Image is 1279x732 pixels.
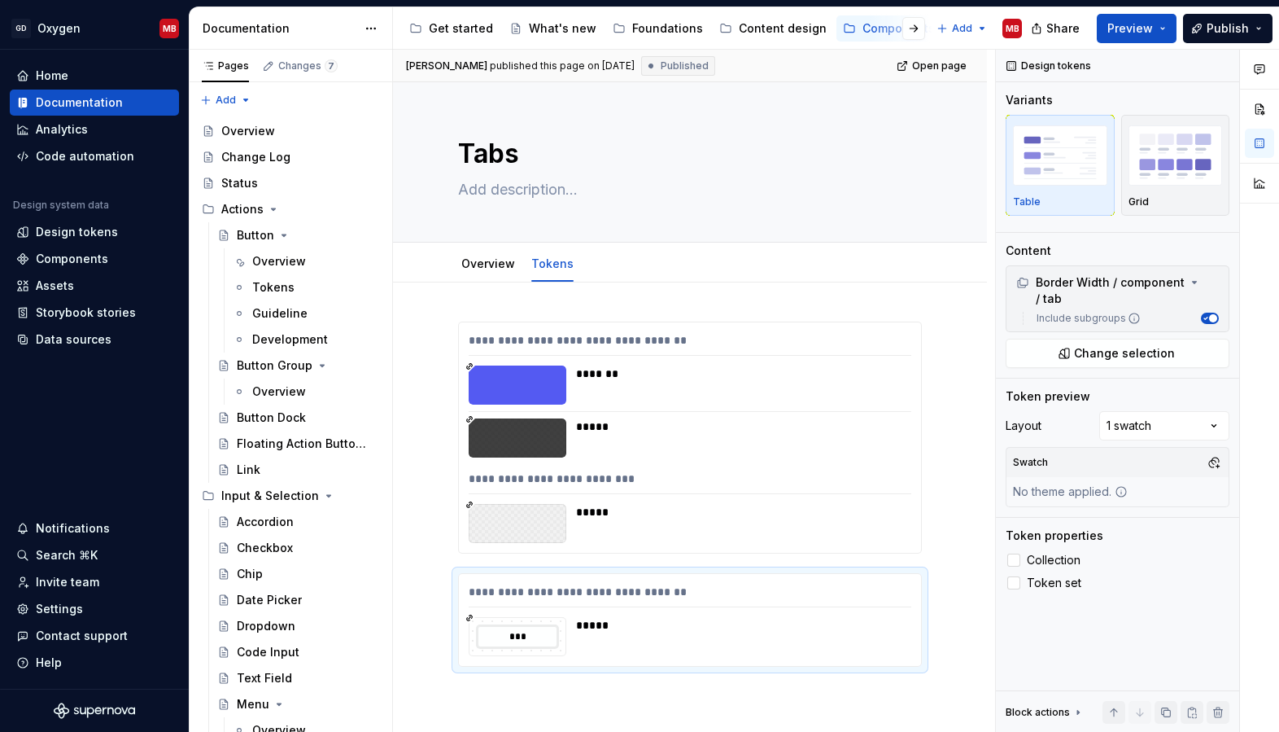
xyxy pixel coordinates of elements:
div: Data sources [36,331,111,348]
a: Dropdown [211,613,386,639]
button: Search ⌘K [10,542,179,568]
div: Input & Selection [221,488,319,504]
a: Chip [211,561,386,587]
a: Storybook stories [10,300,179,326]
a: Get started [403,15,500,42]
div: Oxygen [37,20,81,37]
span: Token set [1027,576,1081,590]
a: Overview [461,256,515,270]
div: Overview [455,246,522,280]
a: Menu [211,691,386,717]
a: Code automation [10,143,179,169]
button: Help [10,650,179,676]
div: Content design [739,20,827,37]
a: Supernova Logo [54,703,135,719]
div: Documentation [36,94,123,111]
a: Components [10,246,179,272]
a: What's new [503,15,603,42]
textarea: Tabs [455,134,919,173]
div: Code automation [36,148,134,164]
div: Tokens [525,246,580,280]
a: Tokens [531,256,574,270]
div: Border Width / component / tab [1016,274,1186,307]
span: Share [1046,20,1080,37]
a: Guideline [226,300,386,327]
div: Chip [237,566,263,582]
button: Share [1023,14,1090,43]
a: Floating Action Button (FAB) [211,431,386,457]
div: Floating Action Button (FAB) [237,436,371,452]
div: GD [11,19,31,38]
div: Dropdown [237,618,295,634]
div: Tokens [252,279,295,296]
span: Collection [1027,554,1080,567]
div: Code Input [237,644,299,660]
div: Home [36,68,68,84]
a: Components [836,15,941,42]
label: Include subgroups [1030,312,1141,325]
div: Help [36,655,62,671]
div: Block actions [1006,701,1085,724]
a: Settings [10,596,179,622]
div: Design tokens [36,224,118,240]
button: GDOxygenMB [3,11,186,46]
button: placeholderTable [1006,115,1115,216]
a: Content design [713,15,833,42]
a: Button Dock [211,405,386,431]
div: Components [36,251,108,267]
div: Input & Selection [195,483,386,509]
div: Notifications [36,520,110,537]
div: Changes [278,59,338,72]
div: Status [221,175,258,191]
div: No theme applied. [1006,477,1134,506]
a: Text Field [211,665,386,691]
a: Foundations [606,15,709,42]
div: Button [237,227,274,243]
div: Content [1006,243,1051,259]
span: Add [216,94,236,107]
div: Border Width / component / tab [1010,270,1225,309]
p: Grid [1128,195,1149,208]
button: Contact support [10,623,179,649]
div: Actions [221,201,264,217]
a: Button Group [211,353,386,379]
button: Add [932,17,993,40]
span: 7 [325,59,338,72]
a: Open page [892,55,974,77]
a: Tokens [226,274,386,300]
p: Table [1013,195,1041,208]
a: Button [211,222,386,248]
div: Change Log [221,149,290,165]
a: Invite team [10,569,179,595]
div: Overview [252,253,306,270]
div: Documentation [203,20,356,37]
div: Layout [1006,418,1041,434]
button: placeholderGrid [1121,115,1230,216]
a: Date Picker [211,587,386,613]
button: Notifications [10,515,179,541]
a: Design tokens [10,219,179,245]
div: Button Dock [237,410,306,426]
img: placeholder [1128,125,1223,185]
a: Change Log [195,144,386,170]
div: Accordion [237,514,294,530]
div: Analytics [36,121,88,138]
div: Overview [252,384,306,400]
button: Publish [1183,14,1272,43]
a: Overview [195,118,386,144]
div: Date Picker [237,592,302,608]
div: MB [163,22,177,35]
a: Development [226,327,386,353]
a: Data sources [10,327,179,353]
a: Assets [10,273,179,299]
div: Overview [221,123,275,139]
a: Checkbox [211,535,386,561]
div: Checkbox [237,540,293,556]
a: Code Input [211,639,386,665]
span: Preview [1107,20,1153,37]
div: MB [1006,22,1019,35]
div: Link [237,462,260,478]
div: Actions [195,196,386,222]
div: Button Group [237,357,312,374]
span: Add [952,22,972,35]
